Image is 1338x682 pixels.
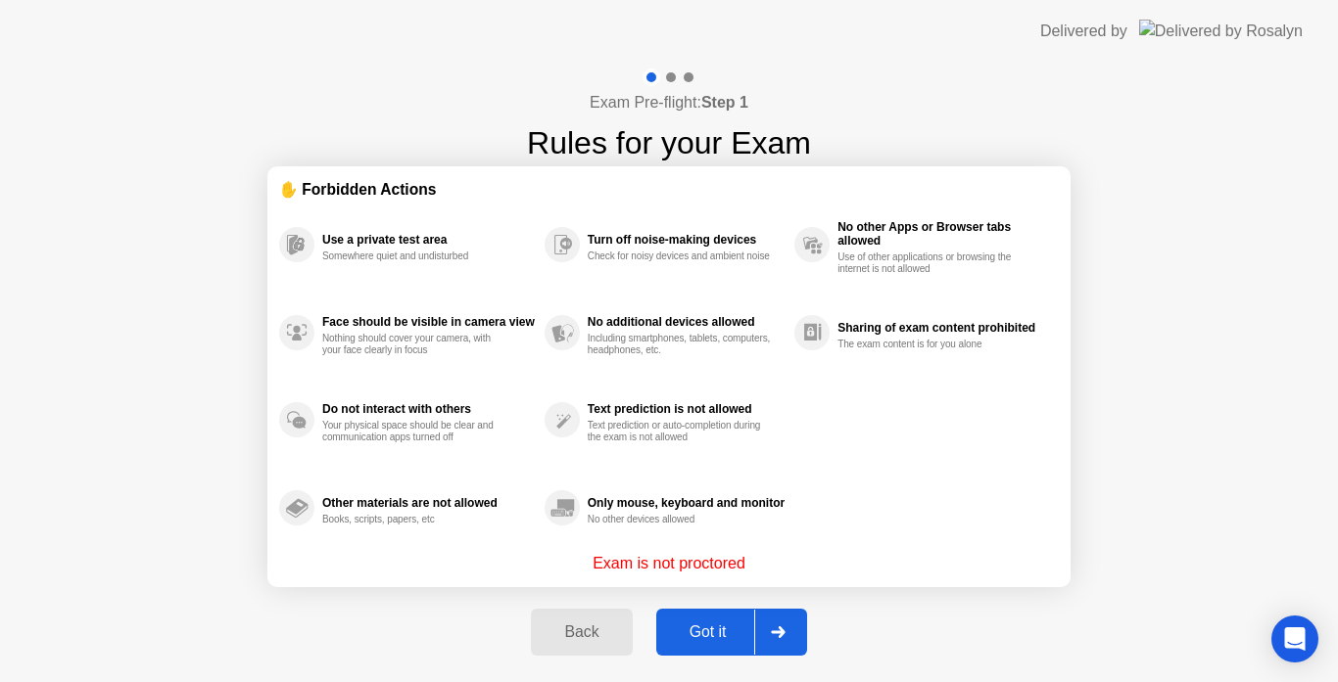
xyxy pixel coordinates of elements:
[593,552,745,575] p: Exam is not proctored
[1040,20,1127,43] div: Delivered by
[837,321,1049,335] div: Sharing of exam content prohibited
[588,250,773,262] div: Check for noisy devices and ambient noise
[662,623,754,641] div: Got it
[590,91,748,114] h4: Exam Pre-flight:
[527,119,811,166] h1: Rules for your Exam
[322,233,535,247] div: Use a private test area
[279,178,1059,201] div: ✋ Forbidden Actions
[322,333,507,356] div: Nothing should cover your camera, with your face clearly in focus
[322,420,507,443] div: Your physical space should be clear and communication apps turned off
[837,251,1023,275] div: Use of other applications or browsing the internet is not allowed
[322,315,535,329] div: Face should be visible in camera view
[1139,20,1303,42] img: Delivered by Rosalyn
[837,220,1049,248] div: No other Apps or Browser tabs allowed
[701,94,748,111] b: Step 1
[322,402,535,416] div: Do not interact with others
[588,315,785,329] div: No additional devices allowed
[837,339,1023,350] div: The exam content is for you alone
[588,420,773,443] div: Text prediction or auto-completion during the exam is not allowed
[588,514,773,525] div: No other devices allowed
[1271,615,1318,662] div: Open Intercom Messenger
[531,609,632,656] button: Back
[537,623,626,641] div: Back
[588,233,785,247] div: Turn off noise-making devices
[588,496,785,510] div: Only mouse, keyboard and monitor
[588,333,773,356] div: Including smartphones, tablets, computers, headphones, etc.
[322,514,507,525] div: Books, scripts, papers, etc
[588,402,785,416] div: Text prediction is not allowed
[322,496,535,510] div: Other materials are not allowed
[322,250,507,262] div: Somewhere quiet and undisturbed
[656,609,807,656] button: Got it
